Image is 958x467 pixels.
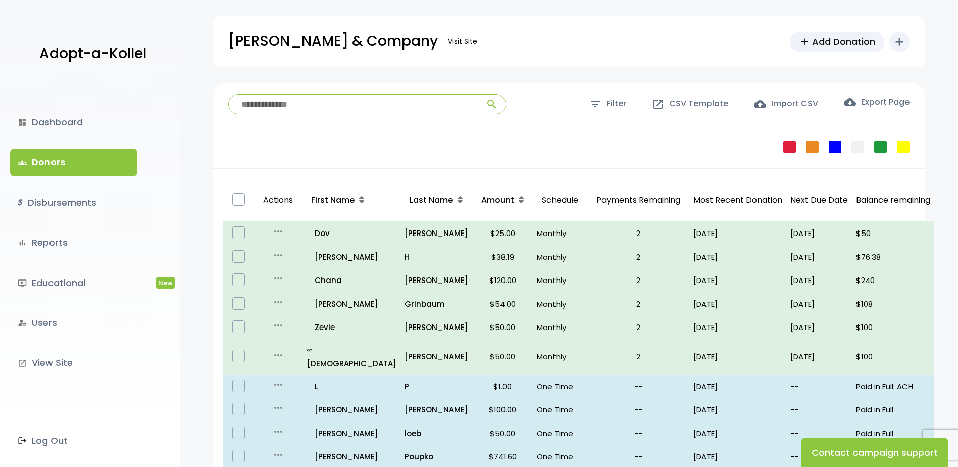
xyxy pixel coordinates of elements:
span: New [156,277,175,289]
p: Next Due Date [790,193,848,208]
p: -- [790,380,848,393]
i: $ [18,196,23,210]
p: $100.00 [476,403,529,416]
p: [DATE] [693,226,782,240]
p: $76.38 [856,250,930,264]
i: more_horiz [272,249,284,261]
p: Schedule [537,183,583,218]
p: [DATE] [693,427,782,440]
p: $741.60 [476,450,529,463]
p: -- [790,450,848,463]
p: [PERSON_NAME] & Company [228,29,438,54]
span: search [486,98,498,110]
p: Paid in Full [856,427,930,440]
p: 2 [591,297,685,311]
p: [DATE] [693,380,782,393]
a: P [405,380,468,393]
p: [DATE] [693,320,782,334]
a: Dov [307,226,396,240]
a: bar_chartReports [10,229,137,256]
p: [DATE] [790,226,848,240]
i: ondemand_video [18,278,27,288]
i: more_horiz [272,402,284,414]
a: [PERSON_NAME] [307,297,396,311]
p: -- [591,403,685,416]
i: all_inclusive [307,348,315,353]
a: $Disbursements [10,189,137,216]
p: Payments Remaining [591,183,685,218]
button: search [478,95,506,114]
i: more_horiz [272,379,284,391]
i: more_horiz [272,349,284,361]
p: $120.00 [476,273,529,287]
label: Export Page [844,96,910,108]
p: -- [591,380,685,393]
p: $108 [856,297,930,311]
p: Monthly [537,350,583,363]
a: [PERSON_NAME] [405,403,468,416]
p: Grinbaum [405,297,468,311]
p: 2 [591,320,685,334]
p: $50.00 [476,427,529,440]
p: [DATE] [693,297,782,311]
p: [DATE] [693,350,782,363]
span: cloud_download [844,96,856,108]
p: $54.00 [476,297,529,311]
p: Zevie [307,320,396,334]
p: Monthly [537,250,583,264]
i: add [893,36,905,48]
a: groupsDonors [10,149,137,176]
p: Actions [258,183,298,218]
a: dashboardDashboard [10,109,137,136]
span: groups [18,158,27,167]
button: add [889,32,910,52]
p: $100 [856,350,930,363]
span: First Name [311,194,355,206]
p: $50.00 [476,350,529,363]
p: [PERSON_NAME] [405,226,468,240]
p: 2 [591,350,685,363]
p: $1.00 [476,380,529,393]
a: addAdd Donation [790,32,884,52]
p: [DATE] [693,450,782,463]
p: L [307,380,396,393]
p: [DATE] [790,350,848,363]
p: [PERSON_NAME] [307,427,396,440]
p: $50 [856,226,930,240]
a: H [405,250,468,264]
a: Chana [307,273,396,287]
p: Balance remaining [856,193,930,208]
span: open_in_new [652,98,664,110]
a: [PERSON_NAME] [307,250,396,264]
p: -- [790,403,848,416]
p: [DATE] [693,250,782,264]
p: Adopt-a-Kollel [39,41,146,66]
i: dashboard [18,118,27,127]
p: One Time [537,380,583,393]
p: [DATE] [790,250,848,264]
i: more_horiz [272,272,284,285]
p: [DATE] [790,320,848,334]
p: $38.19 [476,250,529,264]
a: [PERSON_NAME] [307,450,396,463]
p: [PERSON_NAME] [405,273,468,287]
button: Contact campaign support [801,438,948,467]
a: [PERSON_NAME] [405,350,468,363]
p: [DATE] [693,403,782,416]
p: [PERSON_NAME] [405,320,468,334]
p: 2 [591,226,685,240]
span: cloud_upload [754,98,766,110]
span: filter_list [589,98,601,110]
i: more_horiz [272,449,284,461]
span: Last Name [410,194,453,206]
p: 2 [591,273,685,287]
p: [DATE] [790,297,848,311]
